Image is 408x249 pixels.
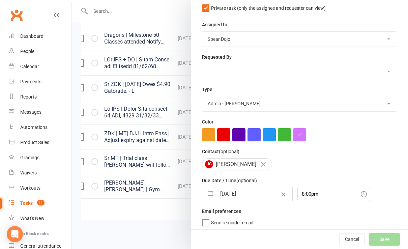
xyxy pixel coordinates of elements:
label: Assigned to [202,21,227,28]
label: Contact [202,148,239,155]
div: People [20,49,34,54]
a: Reports [9,89,71,105]
a: Waivers [9,165,71,181]
label: Due Date / Time [202,177,257,184]
a: Product Sales [9,135,71,150]
span: Private task (only the assignee and requester can view) [211,3,326,11]
div: Calendar [20,64,39,69]
a: Tasks 11 [9,196,71,211]
a: Dashboard [9,29,71,44]
div: [PERSON_NAME] [202,158,272,170]
small: (optional) [219,149,239,154]
div: Product Sales [20,140,49,145]
div: Gradings [20,155,39,160]
a: Calendar [9,59,71,74]
a: Clubworx [8,7,25,24]
span: JC [205,160,213,168]
span: 11 [37,200,45,205]
div: Waivers [20,170,37,175]
small: (optional) [236,178,257,183]
label: Email preferences [202,207,241,215]
a: Automations [9,120,71,135]
label: Color [202,118,213,126]
a: People [9,44,71,59]
label: Requested By [202,53,232,61]
div: Messages [20,109,41,115]
div: Reports [20,94,37,100]
div: General attendance [20,243,61,249]
a: Gradings [9,150,71,165]
a: Payments [9,74,71,89]
div: What's New [20,216,45,221]
span: Send reminder email [211,218,253,225]
div: Dashboard [20,33,43,39]
div: Workouts [20,185,40,191]
a: Workouts [9,181,71,196]
div: Tasks [20,200,33,206]
div: Automations [20,124,48,130]
label: Type [202,86,212,93]
a: Messages [9,105,71,120]
a: What's New [9,211,71,226]
div: Open Intercom Messenger [7,226,23,242]
div: Payments [20,79,41,84]
button: Clear Date [278,188,289,200]
button: Cancel [339,233,365,246]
